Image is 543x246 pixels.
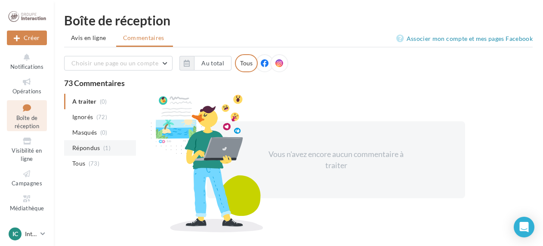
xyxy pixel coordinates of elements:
span: Ignorés [72,113,93,121]
p: Interaction [GEOGRAPHIC_DATA] [25,230,37,238]
span: Médiathèque [10,205,44,212]
a: Calendrier [7,217,47,238]
button: Au total [194,56,231,71]
button: Créer [7,31,47,45]
span: Boîte de réception [15,114,39,129]
div: Vous n'avez encore aucun commentaire à traiter [262,149,410,171]
a: IC Interaction [GEOGRAPHIC_DATA] [7,226,47,242]
span: (0) [100,129,108,136]
span: Campagnes [12,180,42,187]
span: Masqués [72,128,97,137]
a: Campagnes [7,167,47,188]
span: Notifications [10,63,43,70]
div: Nouvelle campagne [7,31,47,45]
span: IC [12,230,18,238]
a: Boîte de réception [7,100,47,132]
div: Open Intercom Messenger [514,217,534,237]
span: Opérations [12,88,41,95]
div: 73 Commentaires [64,79,533,87]
span: (1) [103,145,111,151]
button: Au total [179,56,231,71]
span: Avis en ligne [71,34,106,42]
a: Visibilité en ligne [7,135,47,164]
span: Choisir une page ou un compte [71,59,158,67]
button: Choisir une page ou un compte [64,56,173,71]
span: (73) [89,160,99,167]
span: (72) [96,114,107,120]
button: Notifications [7,51,47,72]
span: Tous [72,159,85,168]
div: Boîte de réception [64,14,533,27]
span: Répondus [72,144,100,152]
div: Tous [235,54,258,72]
a: Opérations [7,75,47,96]
span: Visibilité en ligne [12,147,42,162]
a: Associer mon compte et mes pages Facebook [396,34,533,44]
a: Médiathèque [7,192,47,213]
